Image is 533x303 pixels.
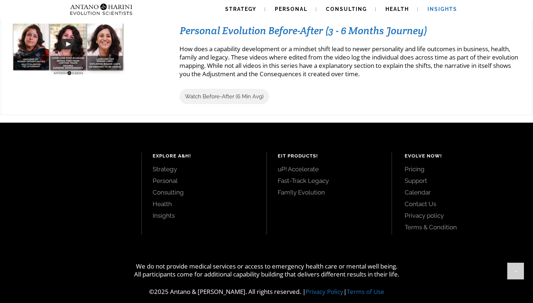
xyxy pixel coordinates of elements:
[278,152,381,160] h4: EIT Products!
[405,152,517,160] h4: Evolve Now!
[326,6,367,12] span: Consulting
[405,165,517,173] a: Pricing
[405,223,517,231] a: Terms & Condition
[153,200,256,208] a: Health
[275,6,307,12] span: Personal
[405,188,517,196] a: Calendar
[153,212,256,220] a: Insights
[12,12,125,76] img: Priety_Baney
[153,152,256,160] h4: Explore A&H!
[427,6,457,12] span: Insights
[153,188,256,196] a: Consulting
[225,6,256,12] span: Strategy
[278,188,381,196] a: Fam!ly Evolution
[153,177,256,185] a: Personal
[153,165,256,173] a: Strategy
[278,165,381,173] a: uP! Accelerate
[306,287,343,296] a: Privacy Policy
[405,212,517,220] a: Privacy policy
[405,200,517,208] a: Contact Us
[179,89,269,104] a: Watch Before-After (6 Min Avg)
[180,24,521,37] h3: Personal Evolution Before-After (3 - 6 Months Journey)
[179,45,521,78] p: How does a capability development or a mindset shift lead to newer personality and life outcomes ...
[405,177,517,185] a: Support
[278,177,381,185] a: Fast-Track Legacy
[185,93,264,100] span: Watch Before-After (6 Min Avg)
[347,287,384,296] a: Terms of Use
[385,6,409,12] span: Health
